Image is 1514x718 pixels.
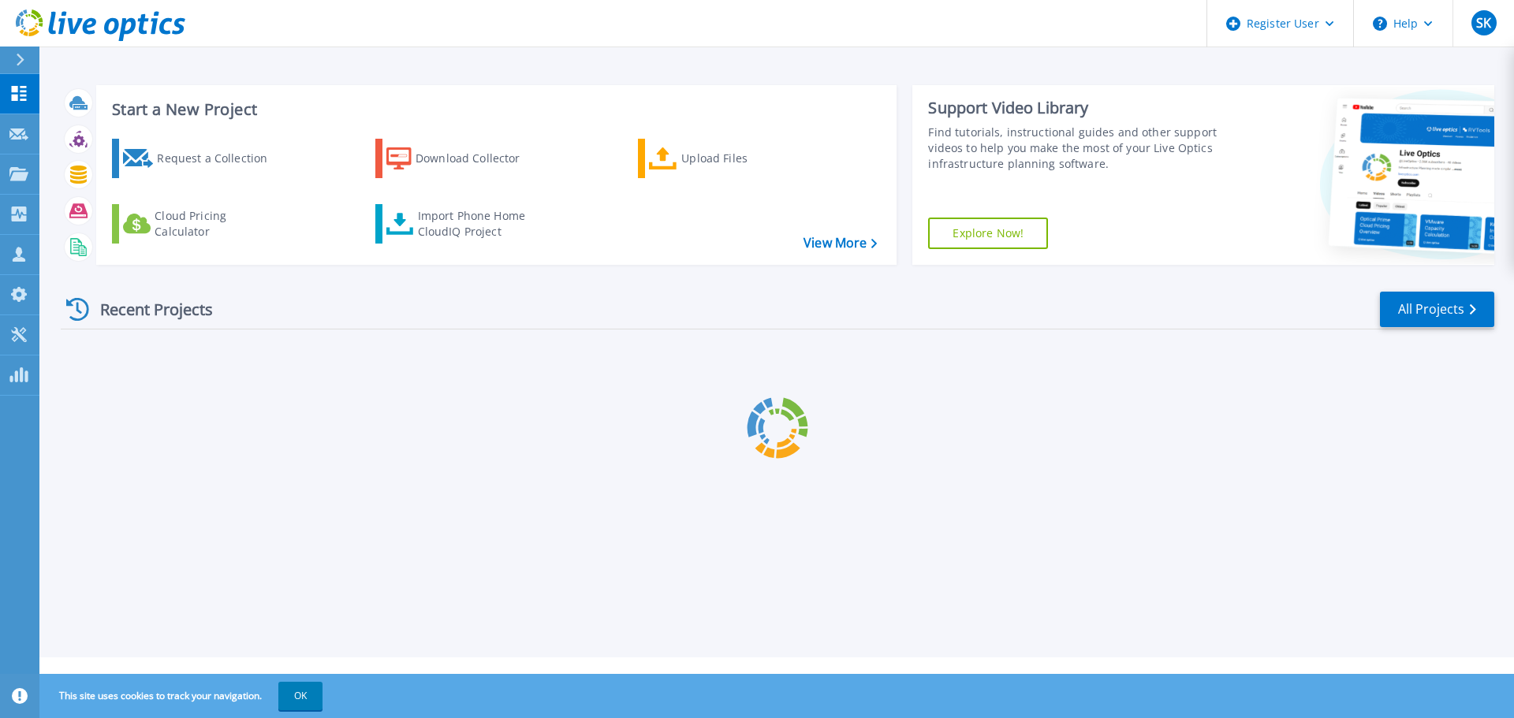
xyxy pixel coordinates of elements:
[418,208,541,240] div: Import Phone Home CloudIQ Project
[375,139,551,178] a: Download Collector
[928,218,1048,249] a: Explore Now!
[1476,17,1491,29] span: SK
[112,139,288,178] a: Request a Collection
[1380,292,1494,327] a: All Projects
[928,125,1225,172] div: Find tutorials, instructional guides and other support videos to help you make the most of your L...
[155,208,281,240] div: Cloud Pricing Calculator
[157,143,283,174] div: Request a Collection
[112,204,288,244] a: Cloud Pricing Calculator
[416,143,542,174] div: Download Collector
[61,290,234,329] div: Recent Projects
[112,101,877,118] h3: Start a New Project
[278,682,323,710] button: OK
[638,139,814,178] a: Upload Files
[804,236,877,251] a: View More
[681,143,807,174] div: Upload Files
[928,98,1225,118] div: Support Video Library
[43,682,323,710] span: This site uses cookies to track your navigation.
